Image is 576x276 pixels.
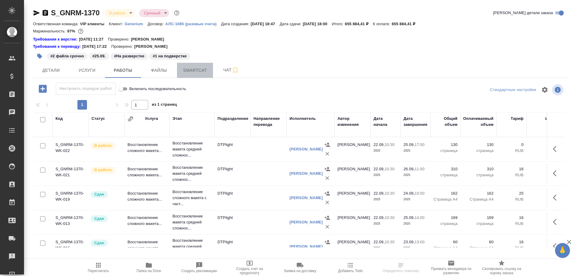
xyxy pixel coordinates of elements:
p: Сдан [94,216,104,222]
p: Ответственная команда: [33,22,80,26]
td: S_GNRM-1370-WK-022 [52,139,88,160]
p: 23.09, [403,240,415,244]
button: Здесь прячутся важные кнопки [549,239,564,253]
span: Файлы [145,67,173,74]
span: [PERSON_NAME] детали заказа [493,10,553,16]
p: страница [433,148,457,154]
td: DTPlight [214,212,250,233]
p: 2025 [373,245,397,251]
p: [DATE] 17:22 [82,44,111,50]
p: [DATE] 11:27 [79,36,108,42]
p: Маржинальность: [33,29,67,33]
p: 655 884,41 ₽ [345,22,373,26]
p: 25.09, [403,215,415,220]
td: [PERSON_NAME] [334,163,370,184]
button: Назначить [323,213,332,222]
p: Восстановление макета средней сложнос... [172,165,211,183]
p: 11:00 [415,167,424,171]
p: 10:30 [385,215,394,220]
div: Нажми, чтобы открыть папку с инструкцией [33,36,79,42]
p: 22.09, [373,142,385,147]
button: Удалить [323,198,332,207]
span: 1 на подверстке [148,53,191,58]
button: Здесь прячутся важные кнопки [549,166,564,180]
div: Дата начала [373,116,397,128]
button: Удалить [323,174,332,183]
button: Чтобы определение сработало, загрузи исходные файлы на странице "файлы" и привяжи проект в SmartCat [376,259,426,276]
p: #2 файла срочно [50,53,84,59]
p: Проверено: [108,36,131,42]
span: из 1 страниц [152,101,177,110]
a: Требования к верстке: [33,36,79,42]
p: 2025 [373,148,397,154]
div: В работе [104,9,134,17]
p: Проверено: [111,44,134,50]
p: 10:00 [415,191,424,196]
button: Удалить [323,222,332,231]
p: страница [463,148,493,154]
p: Generium [124,22,148,26]
p: Клиент: [109,22,124,26]
span: Настроить таблицу [538,83,552,97]
button: Сгруппировать [127,116,133,122]
p: 60 [463,239,493,245]
a: S_GNRM-1370 [51,9,100,17]
p: 87% [67,29,76,33]
p: В работе [94,143,112,149]
p: К оплате: [373,22,392,26]
a: [PERSON_NAME] [289,220,323,224]
p: RUB [499,221,523,227]
p: RUB [529,148,556,154]
button: Удалить [323,247,332,256]
a: [PERSON_NAME] [289,196,323,200]
span: На разверстке [110,53,148,58]
td: [PERSON_NAME] [334,187,370,208]
p: Дата создания: [221,22,250,26]
div: Направление перевода [253,116,283,128]
td: S_GNRM-1370-WK-016 [52,236,88,257]
button: 61381.19 RUB; 4129.24 UAH; [77,27,85,35]
button: В работе [107,11,127,16]
p: 22.09, [373,215,385,220]
p: #На разверстке [114,53,144,59]
p: 2025 [373,172,397,178]
div: Исполнитель [289,116,316,122]
p: 169 [433,215,457,221]
td: Восстановление сложного макета... [124,236,169,257]
button: Здесь прячутся важные кнопки [549,190,564,205]
p: Сдан [94,191,104,197]
div: Статус [91,116,105,122]
p: Сдан [94,240,104,246]
p: 14:00 [415,215,424,220]
button: Здесь прячутся важные кнопки [549,142,564,156]
p: 2 080 [529,142,556,148]
p: Восстановление макета средней сложнос... [172,238,211,256]
button: Назначить [323,238,332,247]
p: 60 [433,239,457,245]
p: 0 [499,142,523,148]
button: Назначить [323,140,332,149]
p: Страница А4 [463,245,493,251]
p: 130 [463,142,493,148]
p: RUB [499,196,523,202]
p: RUB [529,245,556,251]
a: [PERSON_NAME] [289,171,323,176]
p: Итого: [332,22,345,26]
span: Детали [37,67,65,74]
p: 960 [529,239,556,245]
a: АЛС-1065 (разовые счета) [165,21,221,26]
p: VIP клиенты [80,22,109,26]
p: [DATE] 18:47 [251,22,280,26]
p: Страница А4 [463,196,493,202]
td: Восстановление сложного макета... [124,163,169,184]
div: Исполнитель выполняет работу [90,166,121,174]
button: 🙏 [555,243,570,258]
p: 655 884,41 ₽ [392,22,420,26]
td: [PERSON_NAME] [334,236,370,257]
p: RUB [529,196,556,202]
p: 10:30 [385,142,394,147]
p: 162 [463,190,493,196]
a: Требования к переводу: [33,44,82,50]
div: Итого [545,116,556,122]
td: S_GNRM-1370-WK-021 [52,163,88,184]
